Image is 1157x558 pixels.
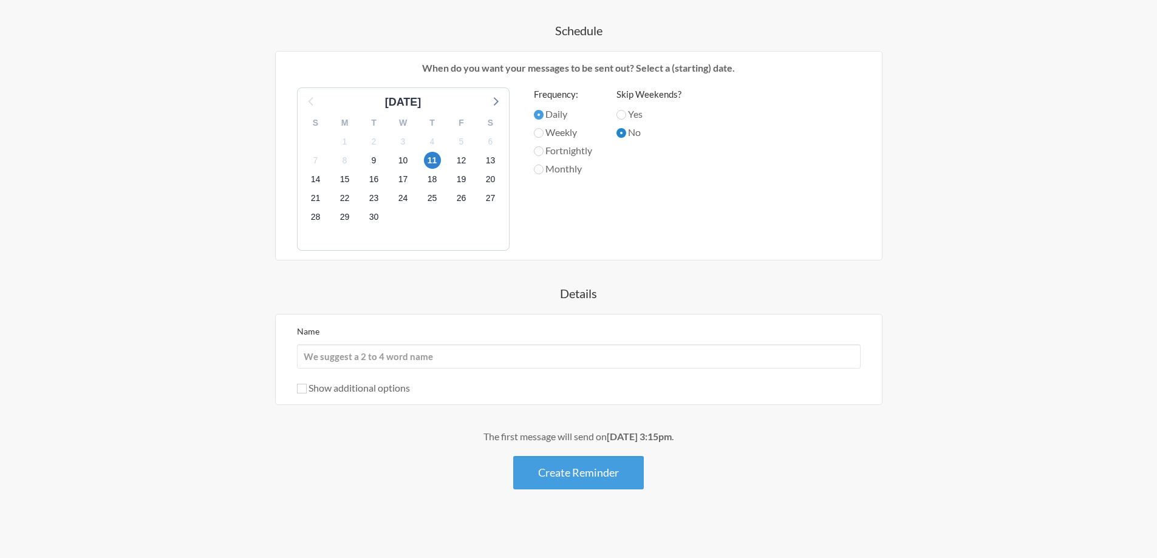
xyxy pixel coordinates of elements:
[534,146,544,156] input: Fortnightly
[285,61,873,75] p: When do you want your messages to be sent out? Select a (starting) date.
[534,125,592,140] label: Weekly
[366,133,383,150] span: Thursday, October 2, 2025
[534,107,592,121] label: Daily
[476,114,505,132] div: S
[336,152,353,169] span: Wednesday, October 8, 2025
[534,128,544,138] input: Weekly
[616,125,681,140] label: No
[336,190,353,207] span: Wednesday, October 22, 2025
[336,133,353,150] span: Wednesday, October 1, 2025
[336,171,353,188] span: Wednesday, October 15, 2025
[366,190,383,207] span: Thursday, October 23, 2025
[395,190,412,207] span: Friday, October 24, 2025
[513,456,644,489] button: Create Reminder
[616,107,681,121] label: Yes
[307,190,324,207] span: Tuesday, October 21, 2025
[380,94,426,111] div: [DATE]
[616,128,626,138] input: No
[395,152,412,169] span: Friday, October 10, 2025
[453,133,470,150] span: Sunday, October 5, 2025
[534,87,592,101] label: Frequency:
[424,190,441,207] span: Saturday, October 25, 2025
[453,190,470,207] span: Sunday, October 26, 2025
[227,22,931,39] h4: Schedule
[482,133,499,150] span: Monday, October 6, 2025
[307,152,324,169] span: Tuesday, October 7, 2025
[307,209,324,226] span: Tuesday, October 28, 2025
[424,152,441,169] span: Saturday, October 11, 2025
[453,171,470,188] span: Sunday, October 19, 2025
[616,87,681,101] label: Skip Weekends?
[616,110,626,120] input: Yes
[227,429,931,444] div: The first message will send on .
[366,209,383,226] span: Thursday, October 30, 2025
[366,152,383,169] span: Thursday, October 9, 2025
[227,285,931,302] h4: Details
[389,114,418,132] div: W
[297,344,861,369] input: We suggest a 2 to 4 word name
[424,133,441,150] span: Saturday, October 4, 2025
[447,114,476,132] div: F
[534,162,592,176] label: Monthly
[395,133,412,150] span: Friday, October 3, 2025
[301,114,330,132] div: S
[395,171,412,188] span: Friday, October 17, 2025
[453,152,470,169] span: Sunday, October 12, 2025
[482,190,499,207] span: Monday, October 27, 2025
[360,114,389,132] div: T
[297,384,307,393] input: Show additional options
[424,171,441,188] span: Saturday, October 18, 2025
[418,114,447,132] div: T
[534,143,592,158] label: Fortnightly
[336,209,353,226] span: Wednesday, October 29, 2025
[366,171,383,188] span: Thursday, October 16, 2025
[607,430,672,442] strong: [DATE] 3:15pm
[534,165,544,174] input: Monthly
[307,171,324,188] span: Tuesday, October 14, 2025
[297,382,410,393] label: Show additional options
[534,110,544,120] input: Daily
[482,152,499,169] span: Monday, October 13, 2025
[330,114,360,132] div: M
[482,171,499,188] span: Monday, October 20, 2025
[297,326,319,336] label: Name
